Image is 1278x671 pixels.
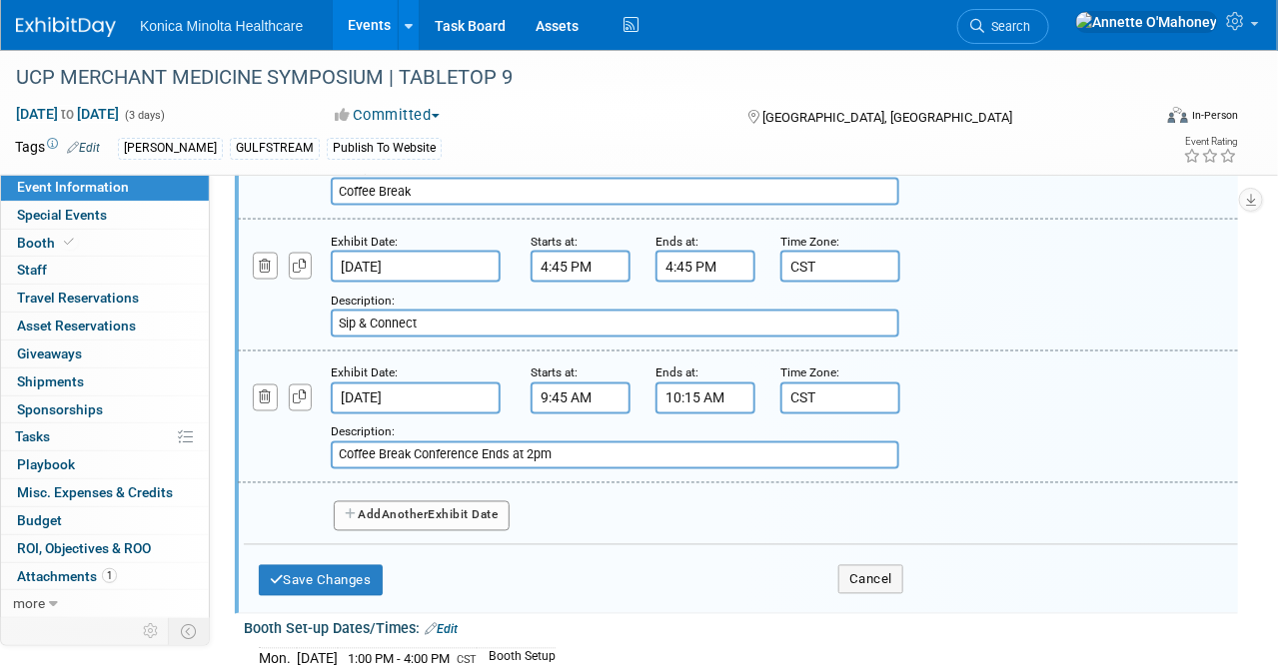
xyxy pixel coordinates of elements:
span: Event Information [17,179,129,195]
button: Cancel [838,565,903,595]
span: Travel Reservations [17,290,139,306]
span: Another [382,508,429,522]
button: Committed [329,105,448,126]
small: Starts at: [531,366,578,380]
a: Staff [1,257,209,284]
span: Search [984,19,1030,34]
small: Ends at: [655,235,698,249]
span: Booth [17,235,78,251]
a: Edit [67,141,100,155]
span: Misc. Expenses & Credits [17,484,173,500]
input: Date [331,251,501,283]
small: Description: [331,425,395,439]
td: Toggle Event Tabs [169,618,210,644]
a: Sponsorships [1,396,209,423]
input: End Time [655,382,755,414]
input: Start Time [531,251,631,283]
a: Travel Reservations [1,285,209,312]
input: Date [331,382,501,414]
img: Format-Inperson.png [1168,107,1188,123]
i: Booth reservation complete [64,237,74,248]
small: Description: [331,294,395,308]
span: Special Events [17,207,107,223]
span: more [13,595,45,611]
input: Time Zone [780,251,900,283]
div: Event Format [1059,104,1238,134]
input: Start Time [531,382,631,414]
a: Edit [425,623,458,637]
input: Description [331,310,899,337]
div: Booth Set-up Dates/Times: [244,614,1238,640]
div: In-Person [1191,108,1238,123]
small: Time Zone: [780,235,839,249]
span: Giveaways [17,345,82,361]
td: [DATE] [297,649,338,670]
a: Special Events [1,202,209,229]
input: Description [331,441,899,469]
div: [PERSON_NAME] [118,138,223,159]
a: Event Information [1,174,209,201]
a: Shipments [1,368,209,395]
input: End Time [655,251,755,283]
a: ROI, Objectives & ROO [1,535,209,562]
img: Annette O'Mahoney [1075,11,1218,33]
small: Exhibit Date: [331,366,398,380]
span: Staff [17,262,47,278]
button: AddAnotherExhibit Date [334,501,510,531]
a: more [1,590,209,617]
span: Asset Reservations [17,318,136,334]
span: Budget [17,512,62,528]
a: Booth [1,230,209,257]
a: Budget [1,507,209,534]
span: to [58,106,77,122]
span: 1 [102,568,117,583]
span: (3 days) [123,109,165,122]
span: 1:00 PM - 4:00 PM [348,652,450,667]
span: Konica Minolta Healthcare [140,18,303,34]
small: Starts at: [531,235,578,249]
a: Tasks [1,423,209,450]
div: UCP MERCHANT MEDICINE SYMPOSIUM | TABLETOP 9 [9,60,1134,96]
a: Misc. Expenses & Credits [1,479,209,506]
span: Tasks [15,428,50,444]
td: Mon. [259,649,297,670]
span: CST [457,654,477,667]
input: Time Zone [780,382,900,414]
small: Time Zone: [780,366,839,380]
a: Giveaways [1,340,209,367]
span: Attachments [17,568,117,584]
img: ExhibitDay [16,17,116,37]
span: [GEOGRAPHIC_DATA], [GEOGRAPHIC_DATA] [763,110,1013,125]
div: Event Rating [1183,137,1237,147]
td: Booth Setup [477,649,556,670]
span: Playbook [17,456,75,472]
div: Publish To Website [327,138,442,159]
small: Ends at: [655,366,698,380]
button: Save Changes [259,565,383,597]
a: Asset Reservations [1,313,209,339]
span: ROI, Objectives & ROO [17,540,151,556]
small: Exhibit Date: [331,235,398,249]
span: Shipments [17,373,84,389]
input: Description [331,178,899,206]
div: GULFSTREAM [230,138,320,159]
td: Personalize Event Tab Strip [134,618,169,644]
a: Playbook [1,451,209,478]
a: Attachments1 [1,563,209,590]
span: Sponsorships [17,401,103,417]
span: [DATE] [DATE] [15,105,120,123]
td: Tags [15,137,100,160]
a: Search [957,9,1049,44]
